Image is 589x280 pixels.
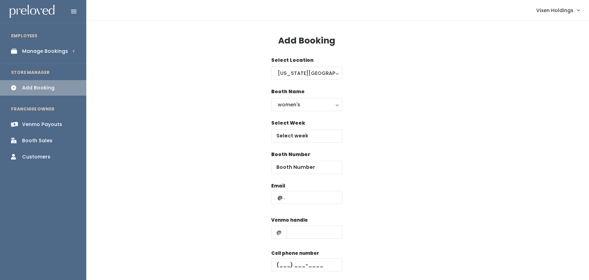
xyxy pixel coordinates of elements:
[271,88,305,95] label: Booth Name
[271,161,342,174] input: Booth Number
[536,7,573,14] span: Vixen Holdings
[271,67,342,80] button: [US_STATE][GEOGRAPHIC_DATA]
[271,217,308,224] label: Venmo handle
[271,57,314,64] label: Select Location
[22,153,50,161] div: Customers
[278,101,336,108] div: women's
[271,151,310,158] label: Booth Number
[271,258,342,271] input: (___) ___-____
[22,137,52,144] div: Booth Sales
[271,98,342,111] button: women's
[271,250,319,257] label: Cell phone number
[278,69,336,77] div: [US_STATE][GEOGRAPHIC_DATA]
[22,121,62,128] div: Venmo Payouts
[22,48,68,55] div: Manage Bookings
[271,119,305,127] label: Select Week
[529,3,586,18] a: Vixen Holdings
[10,5,55,18] img: preloved logo
[278,36,335,46] h3: Add Booking
[271,191,342,204] input: @ .
[271,129,342,143] input: Select week
[271,225,287,239] span: @
[271,183,285,190] label: Email
[22,84,55,91] div: Add Booking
